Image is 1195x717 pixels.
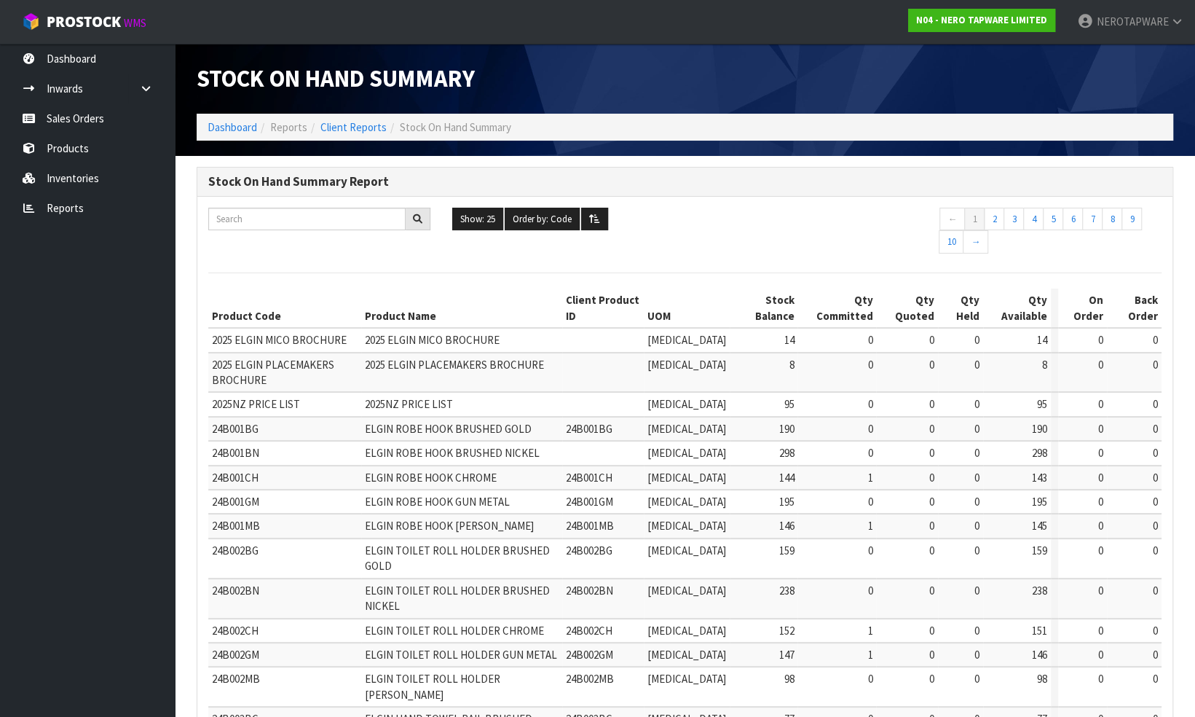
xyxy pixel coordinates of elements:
[1098,624,1103,638] span: 0
[647,672,726,686] span: [MEDICAL_DATA]
[1098,519,1103,533] span: 0
[212,544,259,557] span: 24B002BG
[1153,422,1158,436] span: 0
[1153,672,1158,686] span: 0
[778,544,794,557] span: 159
[974,422,979,436] span: 0
[1098,358,1103,372] span: 0
[647,648,726,662] span: [MEDICAL_DATA]
[1032,648,1047,662] span: 146
[1098,471,1103,485] span: 0
[1153,495,1158,509] span: 0
[929,519,934,533] span: 0
[647,495,726,509] span: [MEDICAL_DATA]
[212,495,259,509] span: 24B001GM
[784,333,794,347] span: 14
[778,446,794,460] span: 298
[1098,672,1103,686] span: 0
[867,624,872,638] span: 1
[1042,358,1047,372] span: 8
[974,648,979,662] span: 0
[938,289,983,328] th: Qty Held
[365,624,544,638] span: ELGIN TOILET ROLL HOLDER CHROME
[212,624,259,638] span: 24B002CH
[1098,544,1103,557] span: 0
[974,495,979,509] span: 0
[1098,648,1103,662] span: 0
[867,544,872,557] span: 0
[1037,333,1047,347] span: 14
[974,333,979,347] span: 0
[647,397,726,411] span: [MEDICAL_DATA]
[365,471,497,485] span: ELGIN ROBE HOOK CHROME
[566,471,612,485] span: 24B001CH
[939,208,1162,257] nav: Page navigation
[797,289,876,328] th: Qty Committed
[566,422,612,436] span: 24B001BG
[778,584,794,597] span: 238
[929,471,934,485] span: 0
[647,584,726,597] span: [MEDICAL_DATA]
[1032,422,1047,436] span: 190
[929,358,934,372] span: 0
[784,672,794,686] span: 98
[208,120,257,134] a: Dashboard
[400,120,511,134] span: Stock On Hand Summary
[929,648,934,662] span: 0
[730,289,798,328] th: Stock Balance
[974,544,979,557] span: 0
[1037,672,1047,686] span: 98
[867,495,872,509] span: 0
[566,495,613,509] span: 24B001GM
[974,584,979,597] span: 0
[1153,544,1158,557] span: 0
[1032,624,1047,638] span: 151
[778,624,794,638] span: 152
[212,471,259,485] span: 24B001CH
[212,672,260,686] span: 24B002MB
[365,584,550,613] span: ELGIN TOILET ROLL HOLDER BRUSHED NICKEL
[929,333,934,347] span: 0
[983,289,1051,328] th: Qty Available
[647,358,726,372] span: [MEDICAL_DATA]
[365,544,550,573] span: ELGIN TOILET ROLL HOLDER BRUSHED GOLD
[867,519,872,533] span: 1
[778,471,794,485] span: 144
[566,584,613,597] span: 24B002BN
[929,422,934,436] span: 0
[1058,289,1107,328] th: On Order
[789,358,794,372] span: 8
[1153,446,1158,460] span: 0
[867,584,872,597] span: 0
[647,422,726,436] span: [MEDICAL_DATA]
[867,672,872,686] span: 0
[1107,289,1162,328] th: Back Order
[365,358,544,372] span: 2025 ELGIN PLACEMAKERS BROCHURE
[929,584,934,597] span: 0
[1153,471,1158,485] span: 0
[974,471,979,485] span: 0
[1121,208,1142,231] a: 9
[963,230,988,254] a: →
[929,495,934,509] span: 0
[212,422,259,436] span: 24B001BG
[974,358,979,372] span: 0
[778,422,794,436] span: 190
[974,397,979,411] span: 0
[365,397,453,411] span: 2025NZ PRICE LIST
[939,208,965,231] a: ←
[365,519,534,533] span: ELGIN ROBE HOOK [PERSON_NAME]
[208,289,361,328] th: Product Code
[365,495,510,509] span: ELGIN ROBE HOOK GUN METAL
[212,648,259,662] span: 24B002GM
[1032,544,1047,557] span: 159
[212,584,259,597] span: 24B002BN
[974,446,979,460] span: 0
[1153,333,1158,347] span: 0
[929,672,934,686] span: 0
[1096,15,1168,28] span: NEROTAPWARE
[1003,208,1024,231] a: 3
[1032,471,1047,485] span: 143
[1037,397,1047,411] span: 95
[778,495,794,509] span: 195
